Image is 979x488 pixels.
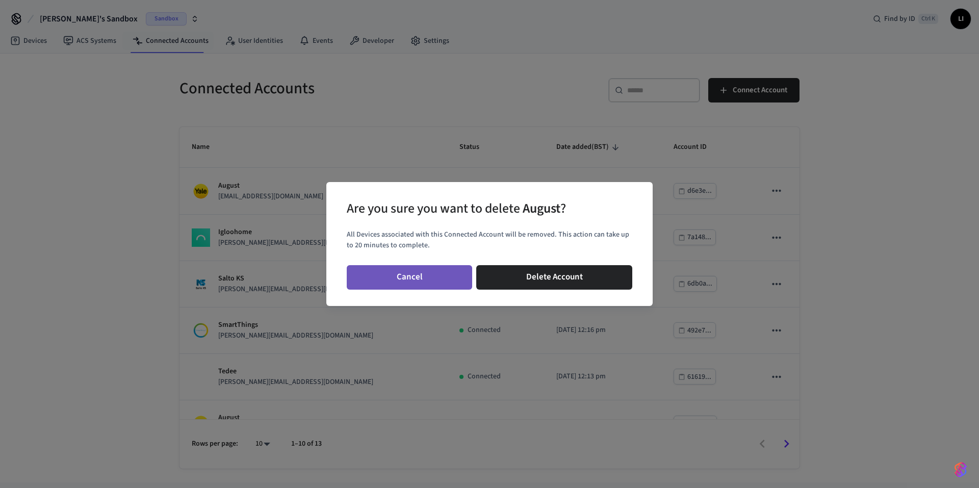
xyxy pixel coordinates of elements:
img: SeamLogoGradient.69752ec5.svg [955,461,967,478]
button: Delete Account [476,265,632,290]
button: Cancel [347,265,472,290]
div: Are you sure you want to delete ? [347,198,566,219]
span: August [523,199,560,218]
p: All Devices associated with this Connected Account will be removed. This action can take up to 20... [347,229,632,251]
